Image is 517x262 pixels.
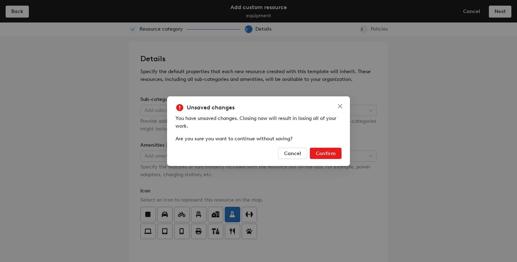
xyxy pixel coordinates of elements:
button: Close [334,101,346,112]
div: Are you sure you want to continue without saving? [175,135,342,143]
button: Confirm [310,148,342,159]
span: Cancel [284,150,301,156]
h5: Unsaved changes [187,103,235,112]
button: Cancel [278,148,307,159]
span: close [337,103,343,109]
span: Close [334,103,346,109]
span: Confirm [316,150,336,156]
div: You have unsaved changes. Closing now will result in losing all of your work. [175,115,342,130]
